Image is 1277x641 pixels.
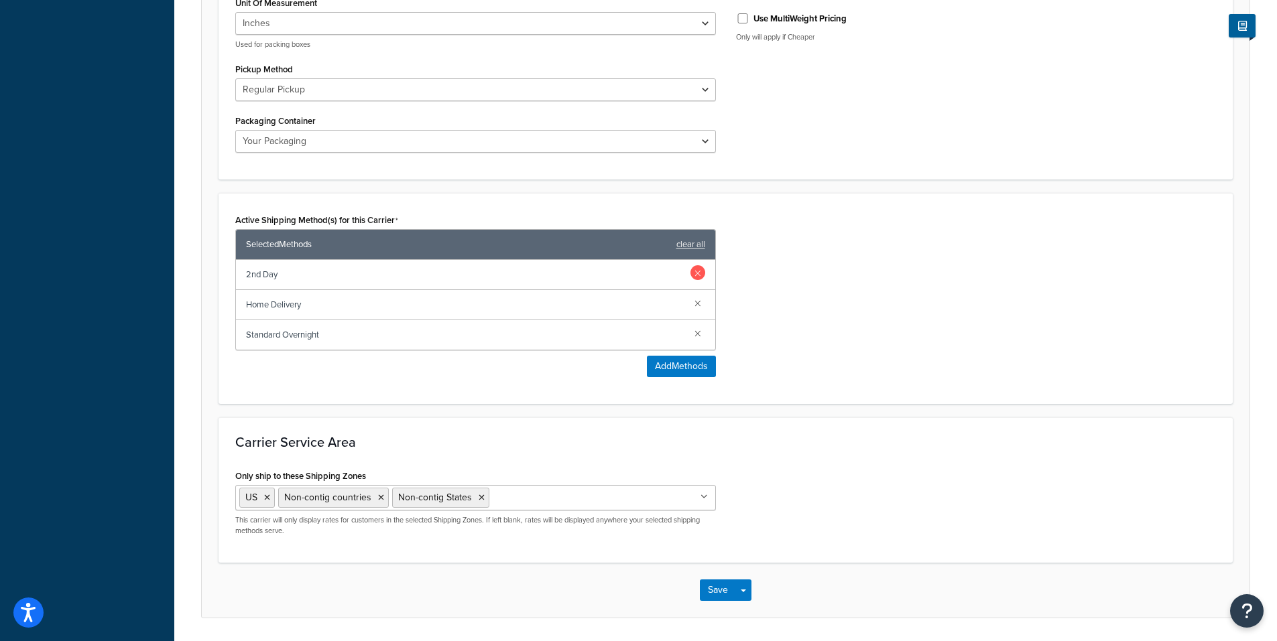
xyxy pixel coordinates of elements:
[246,295,684,314] span: Home Delivery
[1229,14,1256,38] button: Show Help Docs
[647,356,716,377] button: AddMethods
[235,64,293,74] label: Pickup Method
[284,490,371,504] span: Non-contig countries
[235,215,398,226] label: Active Shipping Method(s) for this Carrier
[398,490,472,504] span: Non-contig States
[235,515,716,536] p: This carrier will only display rates for customers in the selected Shipping Zones. If left blank,...
[235,40,716,50] p: Used for packing boxes
[246,326,684,344] span: Standard Overnight
[246,265,684,284] span: 2nd Day
[700,579,736,601] button: Save
[676,235,705,254] a: clear all
[245,490,257,504] span: US
[1230,594,1264,628] button: Open Resource Center
[246,235,670,254] span: Selected Methods
[235,471,366,481] label: Only ship to these Shipping Zones
[235,116,316,126] label: Packaging Container
[235,435,1216,449] h3: Carrier Service Area
[753,13,847,25] label: Use MultiWeight Pricing
[736,32,1217,42] p: Only will apply if Cheaper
